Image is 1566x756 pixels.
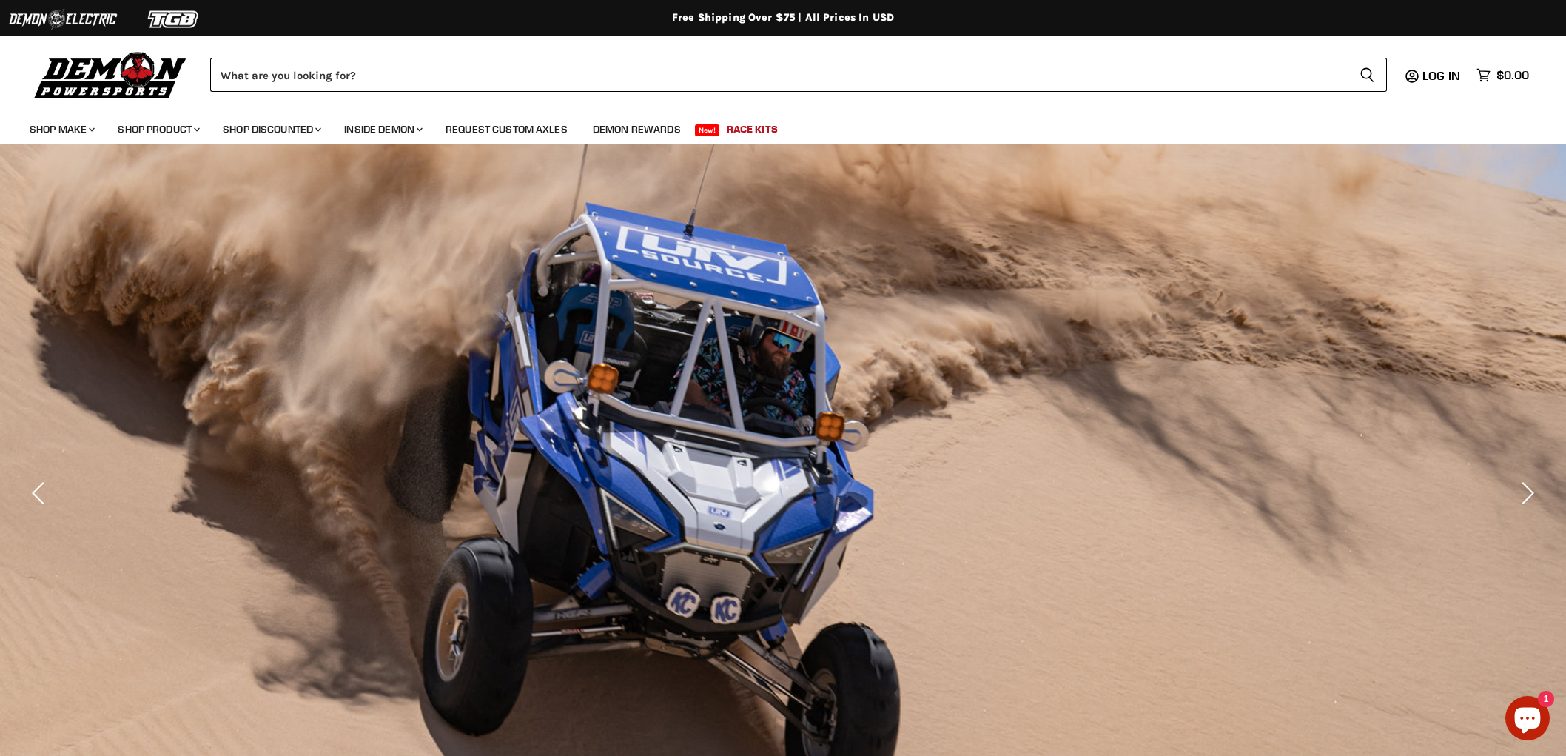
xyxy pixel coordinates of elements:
img: TGB Logo 2 [118,5,229,33]
span: New! [695,124,720,136]
a: Log in [1416,69,1469,82]
div: Free Shipping Over $75 | All Prices In USD [191,11,1375,24]
a: Shop Product [107,114,209,144]
button: Next [1510,478,1540,508]
form: Product [210,58,1387,92]
a: $0.00 [1469,64,1536,86]
button: Previous [26,478,56,508]
a: Demon Rewards [582,114,692,144]
span: $0.00 [1496,68,1529,82]
button: Search [1348,58,1387,92]
span: Log in [1422,68,1460,83]
a: Race Kits [716,114,789,144]
ul: Main menu [19,108,1525,144]
img: Demon Powersports [30,48,192,101]
a: Request Custom Axles [434,114,579,144]
img: Demon Electric Logo 2 [7,5,118,33]
input: Search [210,58,1348,92]
a: Inside Demon [333,114,431,144]
a: Shop Discounted [212,114,330,144]
a: Shop Make [19,114,104,144]
inbox-online-store-chat: Shopify online store chat [1501,696,1554,744]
